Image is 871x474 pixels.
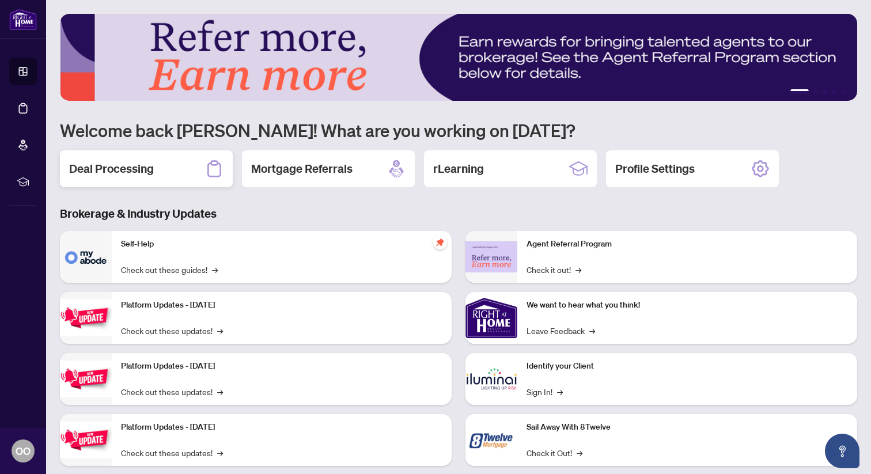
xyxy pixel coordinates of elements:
a: Leave Feedback→ [527,324,595,337]
a: Check out these updates!→ [121,324,223,337]
p: Sail Away With 8Twelve [527,421,848,434]
img: Self-Help [60,231,112,283]
p: We want to hear what you think! [527,299,848,312]
span: pushpin [433,236,447,249]
button: 4 [832,89,836,94]
span: → [212,263,218,276]
a: Check out these updates!→ [121,385,223,398]
img: Identify your Client [465,353,517,405]
button: Open asap [825,434,859,468]
img: Slide 0 [60,14,857,101]
a: Check out these guides!→ [121,263,218,276]
h2: Profile Settings [615,161,695,177]
button: 3 [823,89,827,94]
span: → [217,324,223,337]
p: Identify your Client [527,360,848,373]
span: → [589,324,595,337]
img: Platform Updates - July 21, 2025 [60,299,112,336]
img: Platform Updates - June 23, 2025 [60,422,112,458]
h2: Deal Processing [69,161,154,177]
span: → [557,385,563,398]
a: Check it Out!→ [527,446,582,459]
p: Platform Updates - [DATE] [121,421,442,434]
img: Agent Referral Program [465,241,517,273]
button: 1 [790,89,809,94]
span: → [575,263,581,276]
h3: Brokerage & Industry Updates [60,206,857,222]
img: We want to hear what you think! [465,292,517,344]
p: Self-Help [121,238,442,251]
p: Platform Updates - [DATE] [121,360,442,373]
a: Check out these updates!→ [121,446,223,459]
h2: Mortgage Referrals [251,161,353,177]
span: → [217,446,223,459]
a: Sign In!→ [527,385,563,398]
h2: rLearning [433,161,484,177]
img: Platform Updates - July 8, 2025 [60,361,112,397]
a: Check it out!→ [527,263,581,276]
p: Agent Referral Program [527,238,848,251]
span: → [577,446,582,459]
button: 5 [841,89,846,94]
p: Platform Updates - [DATE] [121,299,442,312]
img: logo [9,9,37,30]
span: → [217,385,223,398]
button: 2 [813,89,818,94]
img: Sail Away With 8Twelve [465,414,517,466]
h1: Welcome back [PERSON_NAME]! What are you working on [DATE]? [60,119,857,141]
span: OO [16,443,31,459]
